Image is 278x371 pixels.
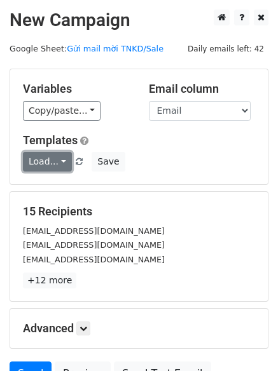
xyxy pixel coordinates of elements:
a: Gửi mail mời TNKD/Sale [67,44,163,53]
h5: 15 Recipients [23,205,255,219]
small: [EMAIL_ADDRESS][DOMAIN_NAME] [23,255,165,264]
small: [EMAIL_ADDRESS][DOMAIN_NAME] [23,240,165,250]
small: [EMAIL_ADDRESS][DOMAIN_NAME] [23,226,165,236]
h5: Variables [23,82,130,96]
a: +12 more [23,273,76,288]
h5: Email column [149,82,256,96]
h2: New Campaign [10,10,268,31]
a: Templates [23,133,78,147]
a: Load... [23,152,72,172]
iframe: Chat Widget [214,310,278,371]
button: Save [92,152,125,172]
h5: Advanced [23,321,255,335]
small: Google Sheet: [10,44,163,53]
span: Daily emails left: 42 [183,42,268,56]
a: Daily emails left: 42 [183,44,268,53]
a: Copy/paste... [23,101,101,121]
